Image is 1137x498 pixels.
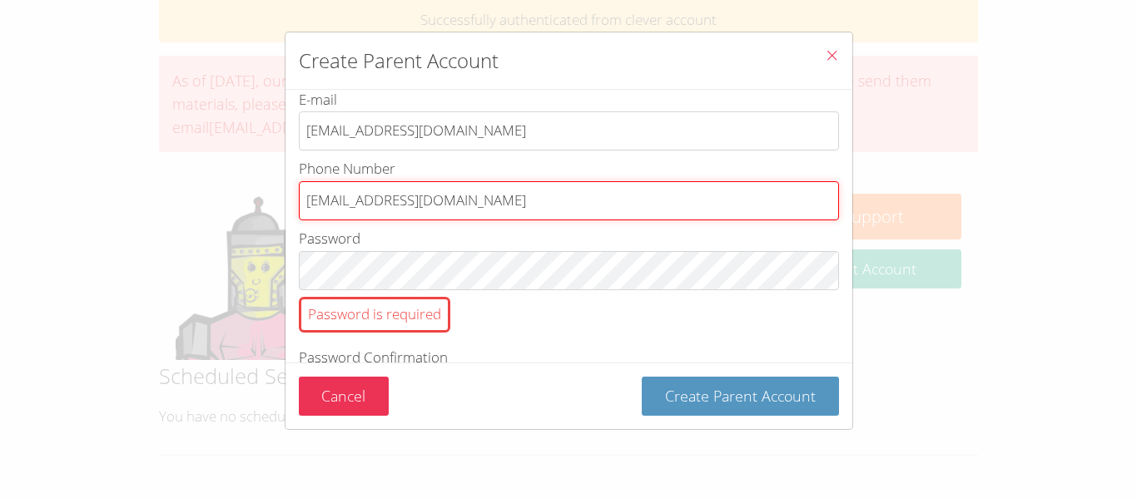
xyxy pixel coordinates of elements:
[299,377,390,416] button: Cancel
[299,251,839,290] input: PasswordPassword is required
[642,377,839,416] button: Create Parent Account
[299,159,395,178] span: Phone Number
[299,297,450,333] div: Password is required
[665,386,816,406] span: Create Parent Account
[299,229,360,248] span: Password
[299,90,337,109] span: E-mail
[299,348,448,367] span: Password Confirmation
[299,181,839,220] input: Phone Number
[812,32,852,83] button: Close
[299,111,839,150] input: E-mail
[299,46,499,76] h2: Create Parent Account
